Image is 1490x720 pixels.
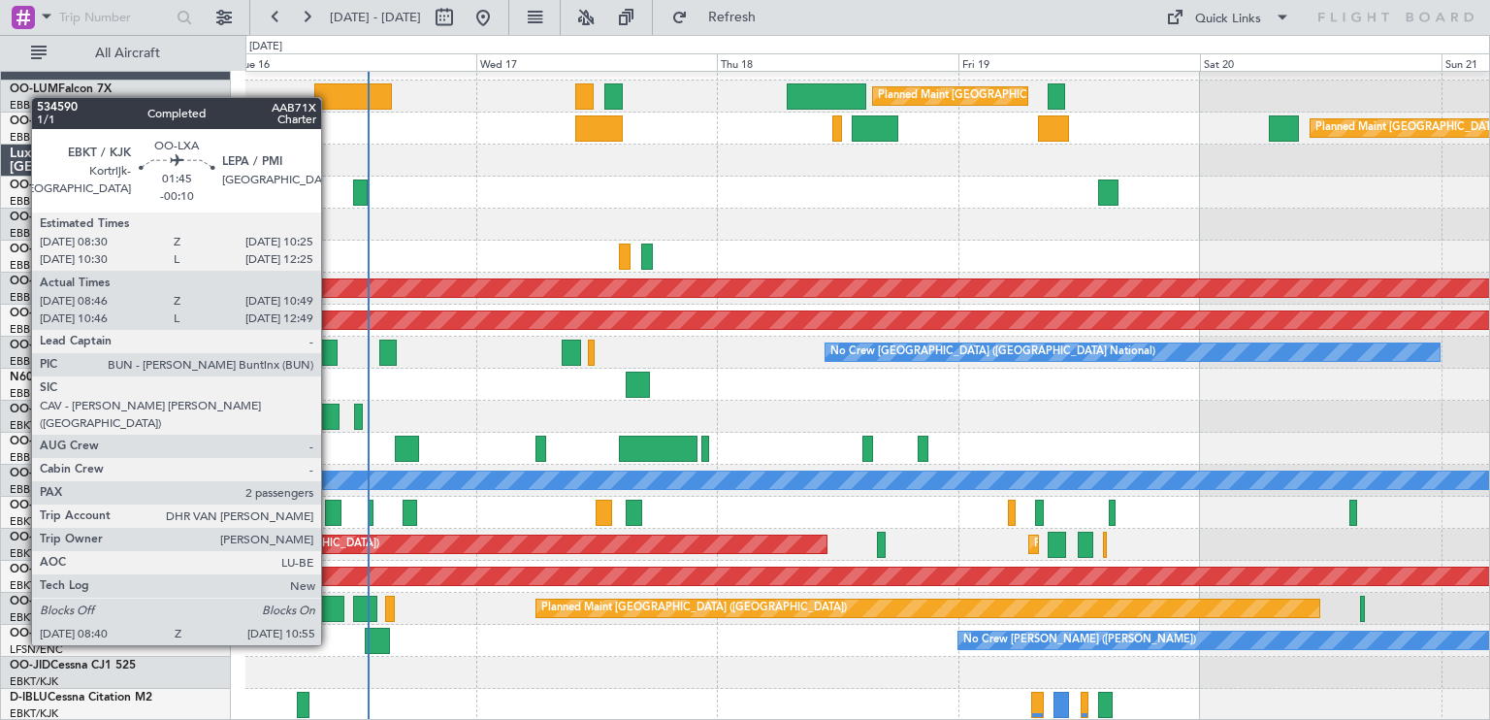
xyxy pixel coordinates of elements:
a: OO-FSXFalcon 7X [10,404,108,415]
input: Trip Number [59,3,171,32]
div: Thu 18 [717,53,958,71]
a: OO-JIDCessna CJ1 525 [10,660,136,671]
a: LFSN/ENC [10,642,63,657]
a: OO-AIEFalcon 7X [10,436,105,447]
span: OO-SLM [10,468,56,479]
div: Wed 17 [476,53,718,71]
a: OO-LUXCessna Citation CJ4 [10,628,163,639]
span: OO-ELK [10,276,53,287]
span: Refresh [692,11,773,24]
a: EBBR/BRU [10,290,62,305]
a: D-IBLUCessna Citation M2 [10,692,152,704]
span: OO-WLP [10,180,57,191]
a: EBKT/KJK [10,578,58,593]
span: OO-NSG [10,564,58,575]
div: Planned Maint Kortrijk-[GEOGRAPHIC_DATA] [1034,530,1260,559]
a: EBKT/KJK [10,610,58,625]
a: OO-VSFFalcon 8X [10,212,108,223]
a: EBBR/BRU [10,226,62,241]
a: OO-WLPGlobal 5500 [10,180,123,191]
button: All Aircraft [21,38,211,69]
a: EBKT/KJK [10,418,58,433]
span: OO-FAE [10,115,54,127]
span: D-IBLU [10,692,48,704]
div: [DATE] [249,39,282,55]
a: EBBR/BRU [10,130,62,145]
a: OO-SLMCessna Citation XLS [10,468,164,479]
div: Sat 20 [1200,53,1441,71]
a: OO-ELKFalcon 8X [10,276,107,287]
div: Tue 16 [235,53,476,71]
a: EBKT/KJK [10,674,58,689]
a: OO-ROKCessna Citation CJ4 [10,532,166,543]
div: No Crew [PERSON_NAME] ([PERSON_NAME]) [963,626,1196,655]
span: OO-VSF [10,212,54,223]
a: EBBR/BRU [10,322,62,337]
button: Quick Links [1156,2,1300,33]
a: EBBR/BRU [10,386,62,401]
a: OO-HHOFalcon 8X [10,244,113,255]
a: OO-LUMFalcon 7X [10,83,112,95]
span: N604GF [10,372,55,383]
div: Fri 19 [958,53,1200,71]
span: OO-HHO [10,244,60,255]
span: OO-ROK [10,532,58,543]
span: OO-LUM [10,83,58,95]
a: OO-GPEFalcon 900EX EASy II [10,340,171,351]
a: EBBR/BRU [10,194,62,209]
a: EBKT/KJK [10,514,58,529]
span: OO-LXA [10,596,55,607]
span: OO-JID [10,660,50,671]
a: OO-FAEFalcon 7X [10,115,108,127]
span: OO-ZUN [10,500,58,511]
span: OO-LAH [10,308,56,319]
a: OO-NSGCessna Citation CJ4 [10,564,166,575]
span: OO-LUX [10,628,55,639]
a: EBBR/BRU [10,450,62,465]
span: OO-FSX [10,404,54,415]
span: All Aircraft [50,47,205,60]
div: Planned Maint [GEOGRAPHIC_DATA] ([GEOGRAPHIC_DATA] National) [878,82,1229,111]
span: OO-AIE [10,436,51,447]
a: OO-ZUNCessna Citation CJ4 [10,500,166,511]
a: OO-LAHFalcon 7X [10,308,110,319]
div: AOG Maint Kortrijk-[GEOGRAPHIC_DATA] [300,402,511,431]
a: EBBR/BRU [10,482,62,497]
div: No Crew [GEOGRAPHIC_DATA] ([GEOGRAPHIC_DATA] National) [830,338,1155,367]
button: Refresh [663,2,779,33]
a: EBBR/BRU [10,258,62,273]
a: N604GFChallenger 604 [10,372,139,383]
a: OO-LXACessna Citation CJ4 [10,596,163,607]
a: EBBR/BRU [10,354,62,369]
span: OO-GPE [10,340,55,351]
a: EBKT/KJK [10,546,58,561]
span: [DATE] - [DATE] [330,9,421,26]
div: Quick Links [1195,10,1261,29]
div: Planned Maint [GEOGRAPHIC_DATA] ([GEOGRAPHIC_DATA]) [541,594,847,623]
a: EBBR/BRU [10,98,62,113]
